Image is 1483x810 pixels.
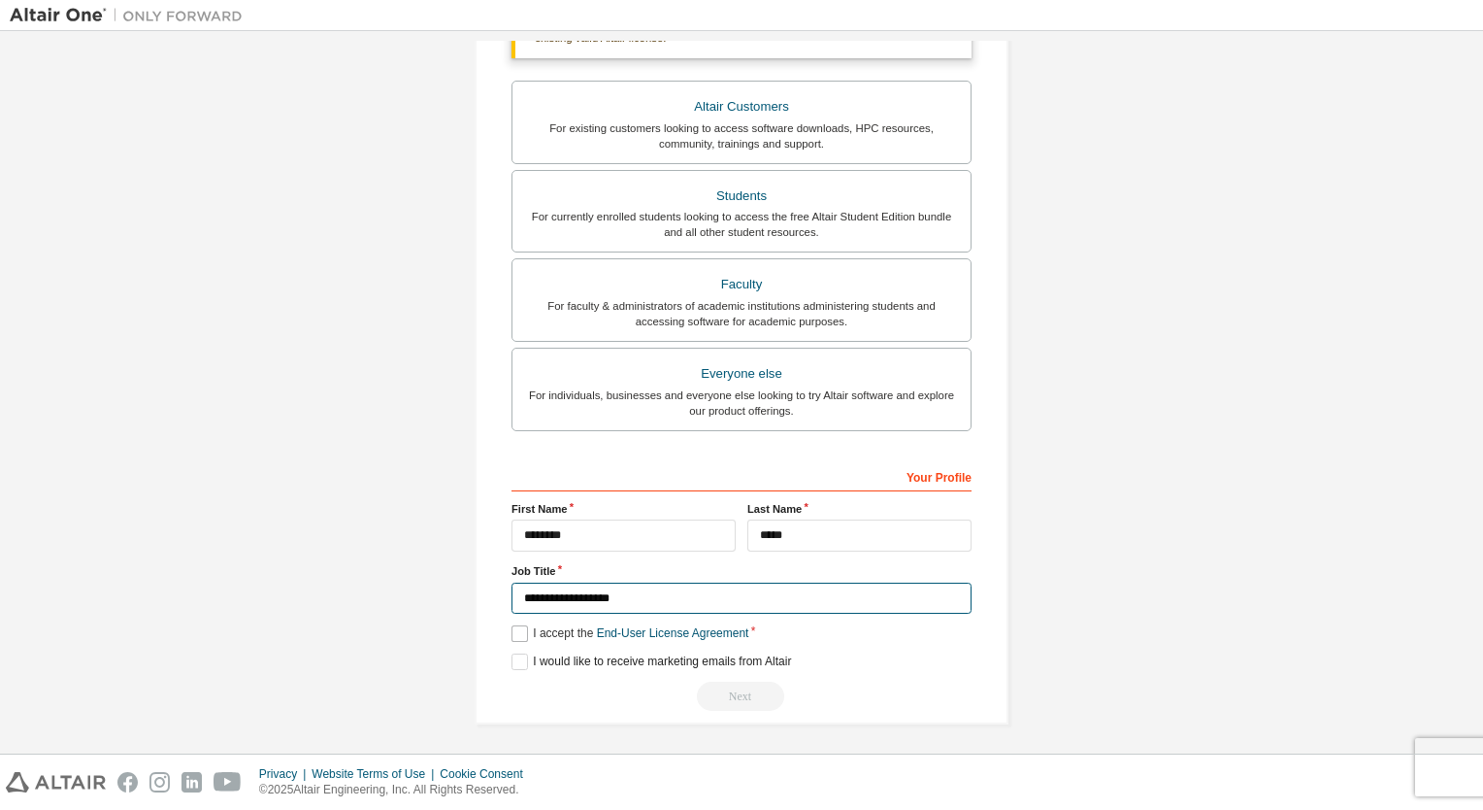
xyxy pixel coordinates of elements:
div: For faculty & administrators of academic institutions administering students and accessing softwa... [524,298,959,329]
div: Read and acccept EULA to continue [511,682,972,711]
div: Website Terms of Use [312,766,440,782]
label: First Name [511,501,736,517]
div: For individuals, businesses and everyone else looking to try Altair software and explore our prod... [524,388,959,419]
div: Your Profile [511,460,972,491]
div: Students [524,183,959,210]
div: Privacy [259,766,312,782]
div: Everyone else [524,360,959,388]
label: I accept the [511,625,748,642]
img: youtube.svg [214,772,242,793]
label: Job Title [511,563,972,579]
img: instagram.svg [149,772,170,793]
div: Faculty [524,271,959,298]
div: For currently enrolled students looking to access the free Altair Student Edition bundle and all ... [524,209,959,240]
div: For existing customers looking to access software downloads, HPC resources, community, trainings ... [524,120,959,152]
label: I would like to receive marketing emails from Altair [511,654,791,670]
img: facebook.svg [117,772,138,793]
label: Last Name [747,501,972,517]
p: © 2025 Altair Engineering, Inc. All Rights Reserved. [259,782,535,798]
img: Altair One [10,6,252,25]
img: altair_logo.svg [6,772,106,793]
img: linkedin.svg [181,772,202,793]
div: Altair Customers [524,93,959,120]
div: Cookie Consent [440,766,534,782]
a: End-User License Agreement [597,626,749,640]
